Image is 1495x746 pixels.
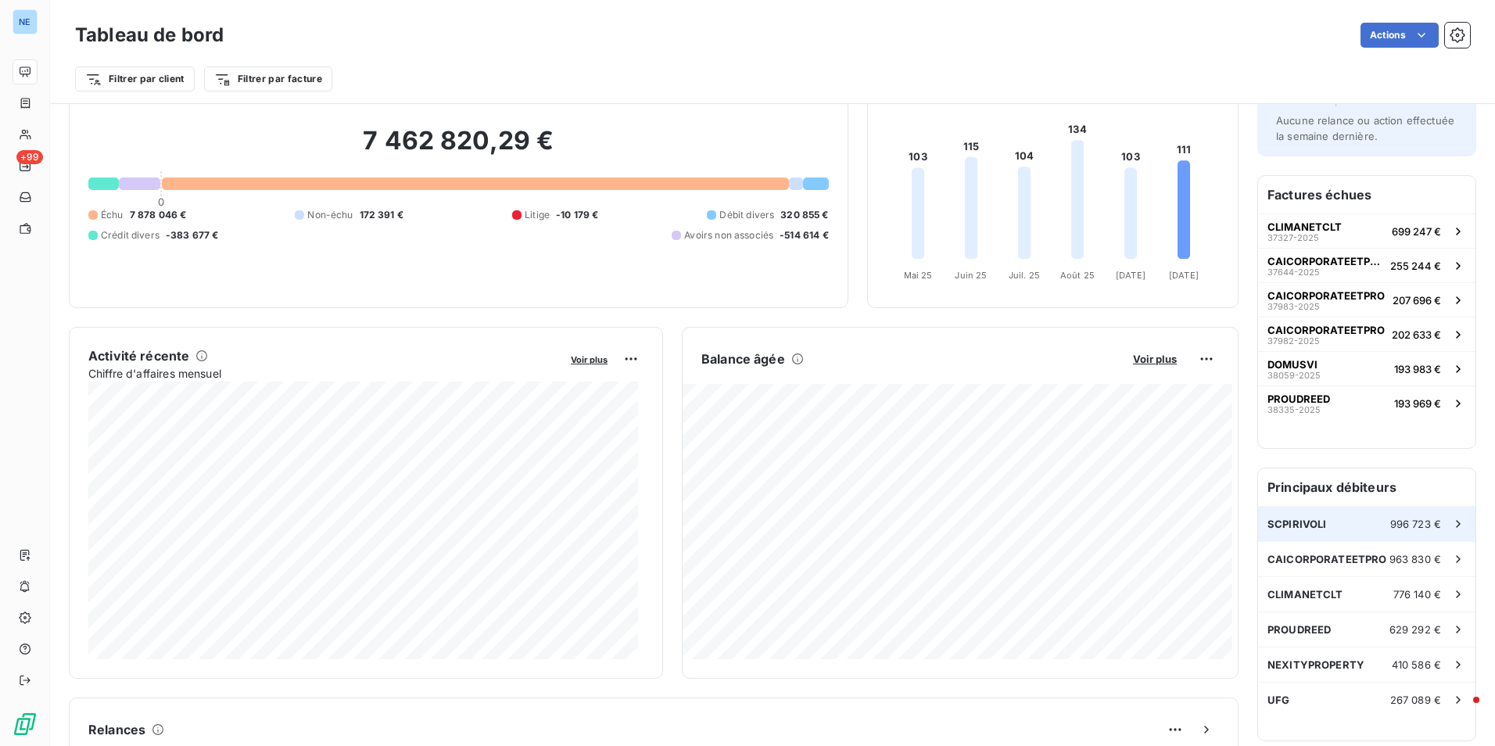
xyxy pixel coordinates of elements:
[903,270,932,281] tspan: Mai 25
[1258,248,1475,282] button: CAICORPORATEETPRO37644-2025255 244 €
[1258,176,1475,213] h6: Factures échues
[1116,270,1145,281] tspan: [DATE]
[1394,397,1441,410] span: 193 969 €
[1009,270,1040,281] tspan: Juil. 25
[1267,289,1385,302] span: CAICORPORATEETPRO
[1442,693,1479,730] iframe: Intercom live chat
[1392,658,1441,671] span: 410 586 €
[955,270,987,281] tspan: Juin 25
[13,9,38,34] div: NE
[1258,282,1475,317] button: CAICORPORATEETPRO37983-2025207 696 €
[1267,553,1387,565] span: CAICORPORATEETPRO
[1392,225,1441,238] span: 699 247 €
[780,208,828,222] span: 320 855 €
[88,346,189,365] h6: Activité récente
[1390,518,1441,530] span: 996 723 €
[101,228,160,242] span: Crédit divers
[88,365,560,382] span: Chiffre d'affaires mensuel
[780,228,829,242] span: -514 614 €
[88,720,145,739] h6: Relances
[1389,553,1441,565] span: 963 830 €
[1393,588,1441,601] span: 776 140 €
[1267,221,1342,233] span: CLIMANETCLT
[13,712,38,737] img: Logo LeanPay
[130,208,187,222] span: 7 878 046 €
[1258,468,1475,506] h6: Principaux débiteurs
[1389,623,1441,636] span: 629 292 €
[1267,588,1343,601] span: CLIMANETCLT
[1128,352,1181,366] button: Voir plus
[307,208,353,222] span: Non-échu
[1267,336,1320,346] span: 37982-2025
[684,228,773,242] span: Avoirs non associés
[158,195,164,208] span: 0
[75,21,224,49] h3: Tableau de bord
[1258,317,1475,351] button: CAICORPORATEETPRO37982-2025202 633 €
[1258,213,1475,248] button: CLIMANETCLT37327-2025699 247 €
[1267,393,1330,405] span: PROUDREED
[1267,371,1321,380] span: 38059-2025
[1169,270,1199,281] tspan: [DATE]
[1276,114,1454,142] span: Aucune relance ou action effectuée la semaine dernière.
[1267,518,1327,530] span: SCPIRIVOLI
[1267,267,1320,277] span: 37644-2025
[701,350,785,368] h6: Balance âgée
[1133,353,1177,365] span: Voir plus
[1060,270,1095,281] tspan: Août 25
[166,228,219,242] span: -383 677 €
[204,66,332,91] button: Filtrer par facture
[88,125,829,172] h2: 7 462 820,29 €
[1267,658,1364,671] span: NEXITYPROPERTY
[1267,405,1321,414] span: 38335-2025
[1392,328,1441,341] span: 202 633 €
[75,66,195,91] button: Filtrer par client
[1267,623,1331,636] span: PROUDREED
[571,354,608,365] span: Voir plus
[1393,294,1441,307] span: 207 696 €
[1267,255,1384,267] span: CAICORPORATEETPRO
[1390,260,1441,272] span: 255 244 €
[101,208,124,222] span: Échu
[556,208,598,222] span: -10 179 €
[525,208,550,222] span: Litige
[719,208,774,222] span: Débit divers
[1267,324,1385,336] span: CAICORPORATEETPRO
[1258,351,1475,386] button: DOMUSVI38059-2025193 983 €
[1267,694,1289,706] span: UFG
[360,208,403,222] span: 172 391 €
[1258,386,1475,420] button: PROUDREED38335-2025193 969 €
[566,352,612,366] button: Voir plus
[1267,358,1318,371] span: DOMUSVI
[1267,233,1319,242] span: 37327-2025
[1361,23,1439,48] button: Actions
[16,150,43,164] span: +99
[1267,302,1320,311] span: 37983-2025
[1390,694,1441,706] span: 267 089 €
[1394,363,1441,375] span: 193 983 €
